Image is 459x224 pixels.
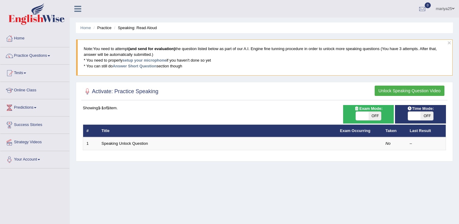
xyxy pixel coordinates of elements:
div: – [410,141,443,147]
h2: Activate: Practice Speaking [83,87,158,96]
a: Your Account [0,151,69,166]
span: Exam Mode: [352,105,385,112]
div: Showing of item. [83,105,446,111]
a: Predictions [0,99,69,114]
a: setup your microphone [123,58,166,63]
a: Speaking Unlock Question [102,141,148,146]
a: Online Class [0,82,69,97]
th: # [83,124,98,137]
em: No [386,141,391,146]
span: Note: [84,46,93,51]
a: Exam Occurring [340,128,370,133]
th: Taken [382,124,407,137]
th: Title [98,124,337,137]
blockquote: You need to attempt the question listed below as part of our A.I. Engine fine tunning procedure i... [76,39,453,75]
b: (and send for evaluation) [128,46,175,51]
li: Practice [92,25,111,31]
a: Tests [0,65,69,80]
li: Speaking: Read Aloud [113,25,157,31]
span: OFF [420,112,433,120]
a: Strategy Videos [0,134,69,149]
b: 1-1 [98,106,104,110]
span: OFF [369,112,381,120]
button: × [447,39,451,46]
span: 0 [425,2,431,8]
div: Show exams occurring in exams [343,105,394,124]
a: Success Stories [0,117,69,132]
td: 1 [83,137,98,150]
a: Home [80,25,91,30]
a: Answer Short Question [113,64,156,68]
button: Unlock Speaking Question Video [375,86,444,96]
th: Last Result [407,124,446,137]
span: Time Mode: [405,105,436,112]
a: Home [0,30,69,45]
a: Practice Questions [0,47,69,63]
b: 1 [107,106,109,110]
